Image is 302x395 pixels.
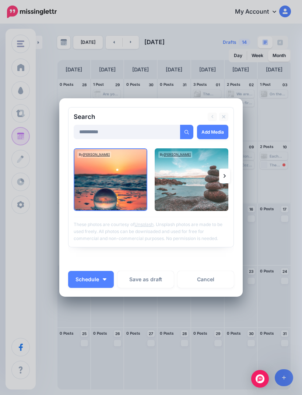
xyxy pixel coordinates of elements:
[103,278,106,281] img: arrow-down-white.png
[164,152,191,156] a: [PERSON_NAME]
[158,151,192,158] div: By
[68,271,114,288] button: Schedule
[178,271,234,288] a: Cancel
[75,277,99,282] span: Schedule
[197,125,228,139] a: Add Media
[74,217,228,242] p: These photos are courtesy of . Unsplash photos are made to be used freely. All photos can be down...
[77,151,111,158] div: By
[117,271,174,288] button: Save as draft
[83,152,110,156] a: [PERSON_NAME]
[74,148,147,211] img: Relaxing Scene With Glass Ball On Calm Ocean Beach At Sunrise
[74,114,95,120] h2: Search
[134,222,154,227] a: Unsplash
[251,370,269,388] div: Open Intercom Messenger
